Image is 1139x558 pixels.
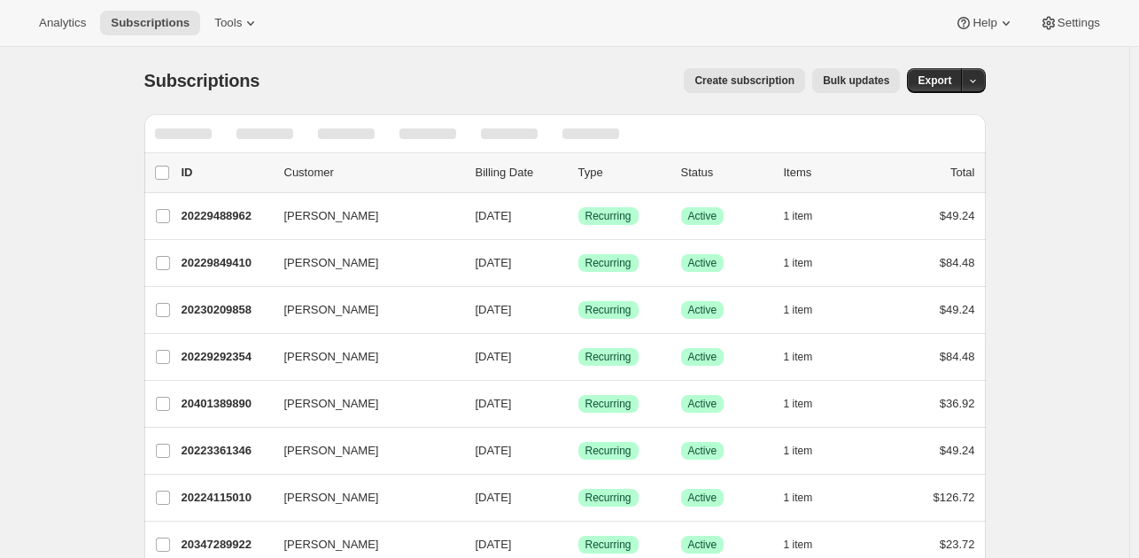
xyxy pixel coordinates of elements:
p: 20229849410 [182,254,270,272]
span: [PERSON_NAME] [284,442,379,460]
button: Tools [204,11,270,35]
span: Recurring [585,397,631,411]
span: Recurring [585,209,631,223]
button: [PERSON_NAME] [274,343,451,371]
button: [PERSON_NAME] [274,249,451,277]
p: ID [182,164,270,182]
p: Billing Date [476,164,564,182]
p: Total [950,164,974,182]
div: 20230209858[PERSON_NAME][DATE]SuccessRecurringSuccessActive1 item$49.24 [182,298,975,322]
p: Customer [284,164,461,182]
div: 20223361346[PERSON_NAME][DATE]SuccessRecurringSuccessActive1 item$49.24 [182,438,975,463]
button: 1 item [784,485,833,510]
span: Recurring [585,538,631,552]
span: Create subscription [694,74,794,88]
button: 1 item [784,345,833,369]
span: Help [972,16,996,30]
span: [DATE] [476,350,512,363]
span: [PERSON_NAME] [284,207,379,225]
span: Active [688,491,717,505]
span: [PERSON_NAME] [284,489,379,507]
div: IDCustomerBilling DateTypeStatusItemsTotal [182,164,975,182]
span: 1 item [784,350,813,364]
button: [PERSON_NAME] [274,437,451,465]
span: [DATE] [476,303,512,316]
span: [DATE] [476,491,512,504]
span: [DATE] [476,397,512,410]
p: 20224115010 [182,489,270,507]
button: 1 item [784,391,833,416]
span: Recurring [585,350,631,364]
span: 1 item [784,491,813,505]
span: Active [688,350,717,364]
span: 1 item [784,397,813,411]
button: 1 item [784,532,833,557]
span: Recurring [585,303,631,317]
span: [PERSON_NAME] [284,301,379,319]
span: Recurring [585,444,631,458]
div: 20347289922[PERSON_NAME][DATE]SuccessRecurringSuccessActive1 item$23.72 [182,532,975,557]
span: Active [688,538,717,552]
span: 1 item [784,444,813,458]
button: 1 item [784,204,833,229]
button: Create subscription [684,68,805,93]
button: Subscriptions [100,11,200,35]
span: [DATE] [476,209,512,222]
span: Active [688,303,717,317]
span: Subscriptions [144,71,260,90]
div: 20229849410[PERSON_NAME][DATE]SuccessRecurringSuccessActive1 item$84.48 [182,251,975,275]
div: Type [578,164,667,182]
p: Status [681,164,770,182]
button: Export [907,68,962,93]
button: Help [944,11,1025,35]
button: [PERSON_NAME] [274,202,451,230]
span: Tools [214,16,242,30]
span: [DATE] [476,256,512,269]
p: 20223361346 [182,442,270,460]
span: 1 item [784,538,813,552]
span: $23.72 [940,538,975,551]
button: 1 item [784,438,833,463]
span: $49.24 [940,209,975,222]
div: 20224115010[PERSON_NAME][DATE]SuccessRecurringSuccessActive1 item$126.72 [182,485,975,510]
span: Active [688,256,717,270]
span: 1 item [784,209,813,223]
span: Settings [1058,16,1100,30]
span: Bulk updates [823,74,889,88]
span: Active [688,397,717,411]
button: [PERSON_NAME] [274,484,451,512]
button: [PERSON_NAME] [274,296,451,324]
p: 20401389890 [182,395,270,413]
span: Recurring [585,256,631,270]
button: Analytics [28,11,97,35]
span: 1 item [784,303,813,317]
span: Recurring [585,491,631,505]
span: $49.24 [940,303,975,316]
div: 20229292354[PERSON_NAME][DATE]SuccessRecurringSuccessActive1 item$84.48 [182,345,975,369]
p: 20347289922 [182,536,270,554]
span: $49.24 [940,444,975,457]
span: Subscriptions [111,16,190,30]
span: [PERSON_NAME] [284,536,379,554]
span: [DATE] [476,444,512,457]
span: Active [688,209,717,223]
span: $84.48 [940,256,975,269]
p: 20230209858 [182,301,270,319]
span: Active [688,444,717,458]
span: $126.72 [934,491,975,504]
div: 20401389890[PERSON_NAME][DATE]SuccessRecurringSuccessActive1 item$36.92 [182,391,975,416]
span: Export [918,74,951,88]
span: [PERSON_NAME] [284,254,379,272]
div: 20229488962[PERSON_NAME][DATE]SuccessRecurringSuccessActive1 item$49.24 [182,204,975,229]
button: 1 item [784,251,833,275]
button: 1 item [784,298,833,322]
span: $84.48 [940,350,975,363]
span: [PERSON_NAME] [284,395,379,413]
button: [PERSON_NAME] [274,390,451,418]
span: $36.92 [940,397,975,410]
p: 20229488962 [182,207,270,225]
button: Settings [1029,11,1111,35]
span: Analytics [39,16,86,30]
p: 20229292354 [182,348,270,366]
span: [PERSON_NAME] [284,348,379,366]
